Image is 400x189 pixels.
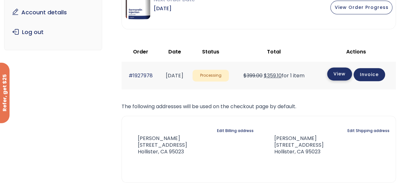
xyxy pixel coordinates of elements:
[264,135,324,155] address: [PERSON_NAME] [STREET_ADDRESS] Hollister, CA 95023
[264,72,282,79] span: 359.10
[217,126,254,135] a: Edit Billing address
[354,68,385,81] a: Invoice
[243,72,263,79] del: $399.00
[129,72,153,79] a: #1927978
[168,48,181,55] span: Date
[267,48,281,55] span: Total
[154,4,233,13] span: [DATE]
[202,48,219,55] span: Status
[264,72,267,79] span: $
[122,102,396,111] p: The following addresses will be used on the checkout page by default.
[346,48,366,55] span: Actions
[330,1,392,14] button: View Order Progress
[327,67,352,80] a: View
[9,25,97,39] a: Log out
[128,135,187,155] address: [PERSON_NAME] [STREET_ADDRESS] Hollister, CA 95023
[166,72,183,79] time: [DATE]
[133,48,148,55] span: Order
[232,62,316,89] td: for 1 item
[347,126,389,135] a: Edit Shipping address
[193,70,228,81] span: Processing
[9,6,97,19] a: Account details
[334,4,388,10] span: View Order Progress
